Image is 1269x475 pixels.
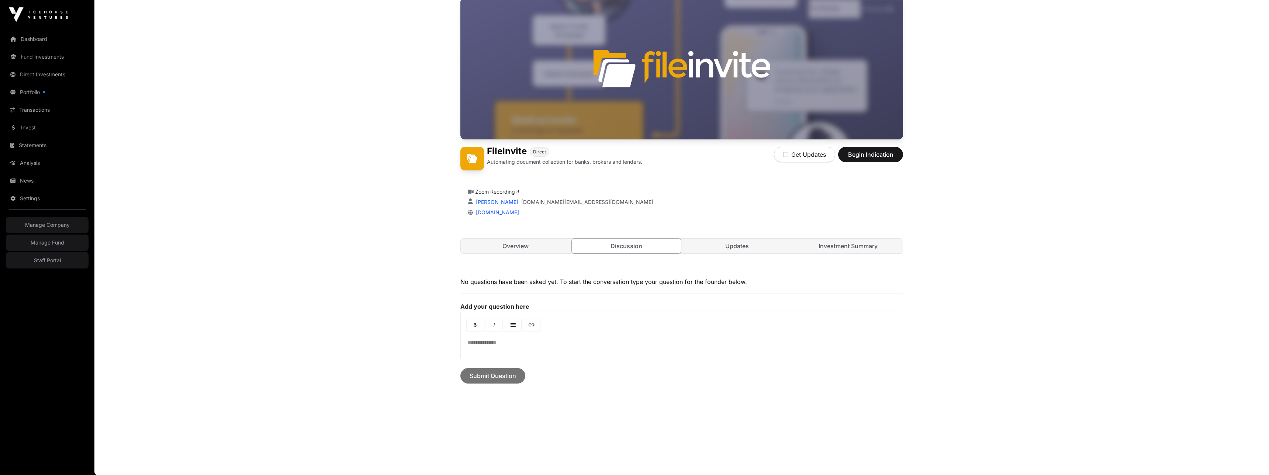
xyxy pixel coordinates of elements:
[6,102,89,118] a: Transactions
[521,198,653,206] a: [DOMAIN_NAME][EMAIL_ADDRESS][DOMAIN_NAME]
[460,277,903,286] p: No questions have been asked yet. To start the conversation type your question for the founder be...
[793,239,903,253] a: Investment Summary
[838,147,903,162] button: Begin Indication
[473,209,519,215] a: [DOMAIN_NAME]
[6,173,89,189] a: News
[460,303,903,310] label: Add your question here
[6,49,89,65] a: Fund Investments
[6,155,89,171] a: Analysis
[774,147,835,162] button: Get Updates
[6,217,89,233] a: Manage Company
[6,119,89,136] a: Invest
[523,319,540,331] a: Link
[487,158,642,166] p: Automating document collection for banks, brokers and lenders.
[847,150,894,159] span: Begin Indication
[467,319,484,331] a: Bold
[461,239,903,253] nav: Tabs
[6,235,89,251] a: Manage Fund
[838,154,903,162] a: Begin Indication
[6,137,89,153] a: Statements
[475,188,519,195] a: Zoom Recording
[504,319,521,331] a: Lists
[6,84,89,100] a: Portfolio
[460,147,484,170] img: FileInvite
[9,7,68,22] img: Icehouse Ventures Logo
[1232,440,1269,475] iframe: Chat Widget
[533,149,546,155] span: Direct
[571,238,682,254] a: Discussion
[474,199,518,205] a: [PERSON_NAME]
[682,239,792,253] a: Updates
[487,147,527,157] h1: FileInvite
[6,66,89,83] a: Direct Investments
[6,31,89,47] a: Dashboard
[461,239,570,253] a: Overview
[6,252,89,268] a: Staff Portal
[6,190,89,207] a: Settings
[485,319,502,331] a: Italic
